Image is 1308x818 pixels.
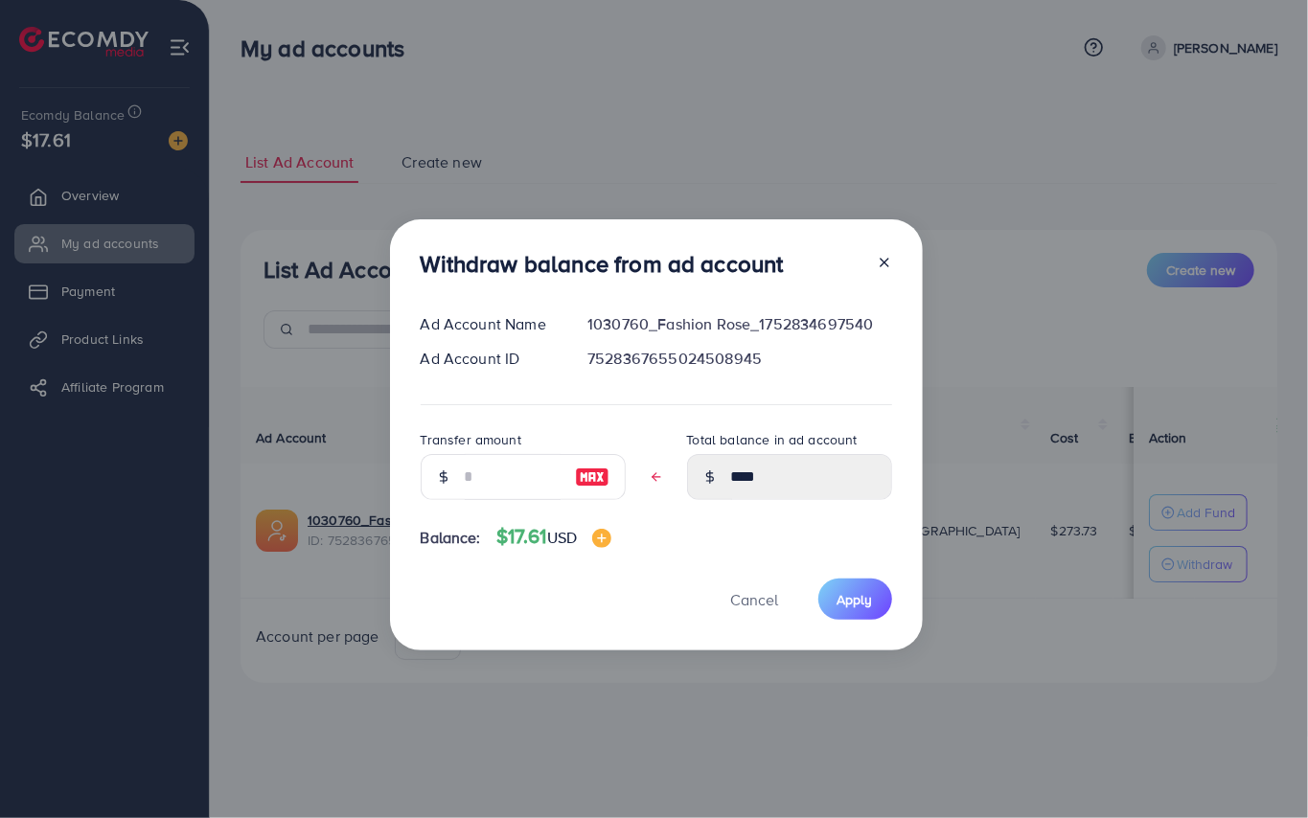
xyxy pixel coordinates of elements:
span: Apply [838,590,873,609]
div: Ad Account ID [405,348,573,370]
div: Ad Account Name [405,313,573,335]
div: 1030760_Fashion Rose_1752834697540 [572,313,906,335]
span: Balance: [421,527,481,549]
div: 7528367655024508945 [572,348,906,370]
img: image [575,466,609,489]
label: Transfer amount [421,430,521,449]
h3: Withdraw balance from ad account [421,250,784,278]
iframe: Chat [1227,732,1294,804]
span: USD [547,527,577,548]
button: Cancel [707,579,803,620]
h4: $17.61 [496,525,611,549]
label: Total balance in ad account [687,430,858,449]
span: Cancel [731,589,779,610]
img: image [592,529,611,548]
button: Apply [818,579,892,620]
